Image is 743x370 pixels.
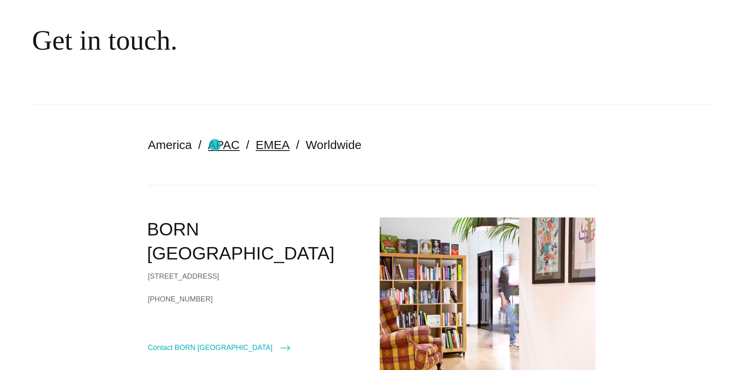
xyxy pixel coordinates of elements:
a: Worldwide [306,138,362,151]
a: America [148,138,192,151]
a: APAC [208,138,240,151]
h2: BORN [GEOGRAPHIC_DATA] [147,217,364,266]
div: [STREET_ADDRESS] [148,270,364,282]
a: [PHONE_NUMBER] [148,293,364,305]
a: EMEA [256,138,290,151]
a: Contact BORN [GEOGRAPHIC_DATA] [148,342,290,353]
div: Get in touch. [32,24,488,57]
